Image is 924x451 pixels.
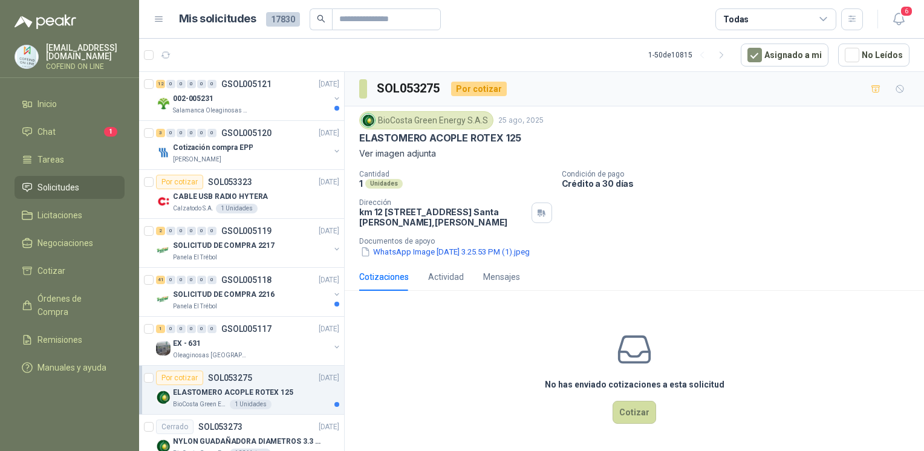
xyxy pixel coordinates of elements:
[362,114,375,127] img: Company Logo
[359,111,493,129] div: BioCosta Green Energy S.A.S
[207,227,216,235] div: 0
[156,227,165,235] div: 2
[359,147,909,160] p: Ver imagen adjunta
[359,178,363,189] p: 1
[46,63,125,70] p: COFEIND ON LINE
[377,79,441,98] h3: SOL053275
[197,129,206,137] div: 0
[173,106,249,115] p: Salamanca Oleaginosas SAS
[37,236,93,250] span: Negociaciones
[179,10,256,28] h1: Mis solicitudes
[177,129,186,137] div: 0
[166,227,175,235] div: 0
[197,227,206,235] div: 0
[838,44,909,67] button: No Leídos
[498,115,544,126] p: 25 ago, 2025
[15,15,76,29] img: Logo peakr
[15,120,125,143] a: Chat1
[156,243,171,258] img: Company Logo
[139,366,344,415] a: Por cotizarSOL053275[DATE] Company LogoELASTOMERO ACOPLE ROTEX 125BioCosta Green Energy S.A.S1 Un...
[900,5,913,17] span: 6
[37,97,57,111] span: Inicio
[166,276,175,284] div: 0
[197,325,206,333] div: 0
[319,323,339,335] p: [DATE]
[319,79,339,90] p: [DATE]
[15,328,125,351] a: Remisiones
[197,80,206,88] div: 0
[166,325,175,333] div: 0
[177,276,186,284] div: 0
[15,45,38,68] img: Company Logo
[156,322,342,360] a: 1 0 0 0 0 0 GSOL005117[DATE] Company LogoEX - 631Oleaginosas [GEOGRAPHIC_DATA][PERSON_NAME]
[37,264,65,277] span: Cotizar
[221,325,272,333] p: GSOL005117
[37,292,113,319] span: Órdenes de Compra
[37,361,106,374] span: Manuales y ayuda
[319,372,339,384] p: [DATE]
[197,276,206,284] div: 0
[15,356,125,379] a: Manuales y ayuda
[359,207,527,227] p: km 12 [STREET_ADDRESS] Santa [PERSON_NAME] , [PERSON_NAME]
[156,390,171,404] img: Company Logo
[187,276,196,284] div: 0
[139,170,344,219] a: Por cotizarSOL053323[DATE] Company LogoCABLE USB RADIO HYTERACalzatodo S.A.1 Unidades
[207,276,216,284] div: 0
[173,387,293,398] p: ELASTOMERO ACOPLE ROTEX 125
[156,129,165,137] div: 3
[207,129,216,137] div: 0
[173,302,217,311] p: Panela El Trébol
[156,371,203,385] div: Por cotizar
[173,400,227,409] p: BioCosta Green Energy S.A.S
[156,420,194,434] div: Cerrado
[266,12,300,27] span: 17830
[562,178,920,189] p: Crédito a 30 días
[156,224,342,262] a: 2 0 0 0 0 0 GSOL005119[DATE] Company LogoSOLICITUD DE COMPRA 2217Panela El Trébol
[207,325,216,333] div: 0
[319,177,339,188] p: [DATE]
[173,93,213,105] p: 002-005231
[319,421,339,433] p: [DATE]
[177,325,186,333] div: 0
[545,378,724,391] h3: No has enviado cotizaciones a esta solicitud
[208,374,252,382] p: SOL053275
[613,401,656,424] button: Cotizar
[37,153,64,166] span: Tareas
[156,273,342,311] a: 41 0 0 0 0 0 GSOL005118[DATE] Company LogoSOLICITUD DE COMPRA 2216Panela El Trébol
[319,128,339,139] p: [DATE]
[166,80,175,88] div: 0
[173,351,249,360] p: Oleaginosas [GEOGRAPHIC_DATA][PERSON_NAME]
[221,129,272,137] p: GSOL005120
[37,209,82,222] span: Licitaciones
[37,333,82,346] span: Remisiones
[173,155,221,164] p: [PERSON_NAME]
[173,338,201,349] p: EX - 631
[198,423,242,431] p: SOL053273
[37,181,79,194] span: Solicitudes
[104,127,117,137] span: 1
[46,44,125,60] p: [EMAIL_ADDRESS][DOMAIN_NAME]
[723,13,749,26] div: Todas
[156,145,171,160] img: Company Logo
[156,341,171,355] img: Company Logo
[37,125,56,138] span: Chat
[359,270,409,284] div: Cotizaciones
[15,259,125,282] a: Cotizar
[187,129,196,137] div: 0
[359,237,919,245] p: Documentos de apoyo
[187,227,196,235] div: 0
[208,178,252,186] p: SOL053323
[230,400,272,409] div: 1 Unidades
[428,270,464,284] div: Actividad
[187,80,196,88] div: 0
[483,270,520,284] div: Mensajes
[15,92,125,115] a: Inicio
[173,289,275,300] p: SOLICITUD DE COMPRA 2216
[156,325,165,333] div: 1
[173,240,275,251] p: SOLICITUD DE COMPRA 2217
[359,132,521,144] p: ELASTOMERO ACOPLE ROTEX 125
[15,148,125,171] a: Tareas
[319,225,339,237] p: [DATE]
[451,82,507,96] div: Por cotizar
[166,129,175,137] div: 0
